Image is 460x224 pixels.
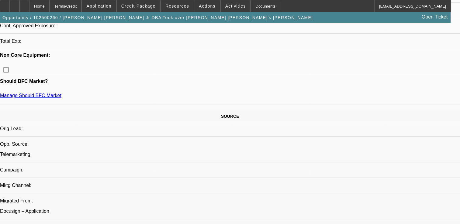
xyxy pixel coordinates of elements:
button: Resources [161,0,194,12]
button: Actions [194,0,220,12]
span: Resources [165,4,189,8]
button: Credit Package [117,0,160,12]
span: SOURCE [221,114,239,119]
span: Credit Package [121,4,156,8]
button: Activities [221,0,251,12]
span: Opportunity / 102500260 / [PERSON_NAME] [PERSON_NAME] Jr DBA Took over [PERSON_NAME] [PERSON_NAME... [2,15,313,20]
button: Application [82,0,116,12]
span: Application [86,4,111,8]
span: Activities [225,4,246,8]
span: Actions [199,4,216,8]
a: Open Ticket [419,12,450,22]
